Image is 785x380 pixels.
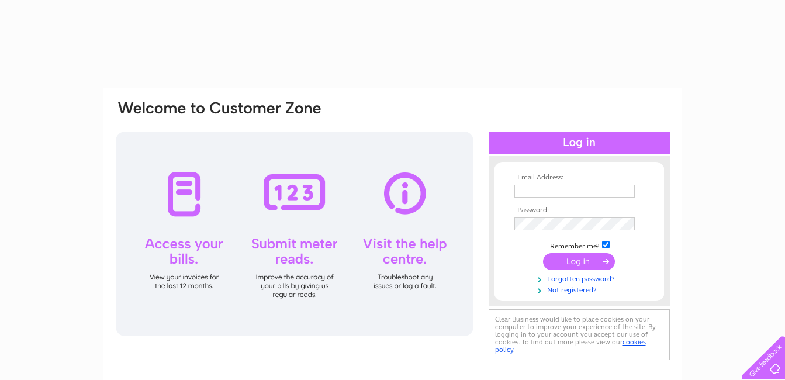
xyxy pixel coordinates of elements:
[511,239,647,251] td: Remember me?
[511,174,647,182] th: Email Address:
[511,206,647,215] th: Password:
[495,338,646,354] a: cookies policy
[543,253,615,270] input: Submit
[489,309,670,360] div: Clear Business would like to place cookies on your computer to improve your experience of the sit...
[514,284,647,295] a: Not registered?
[514,272,647,284] a: Forgotten password?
